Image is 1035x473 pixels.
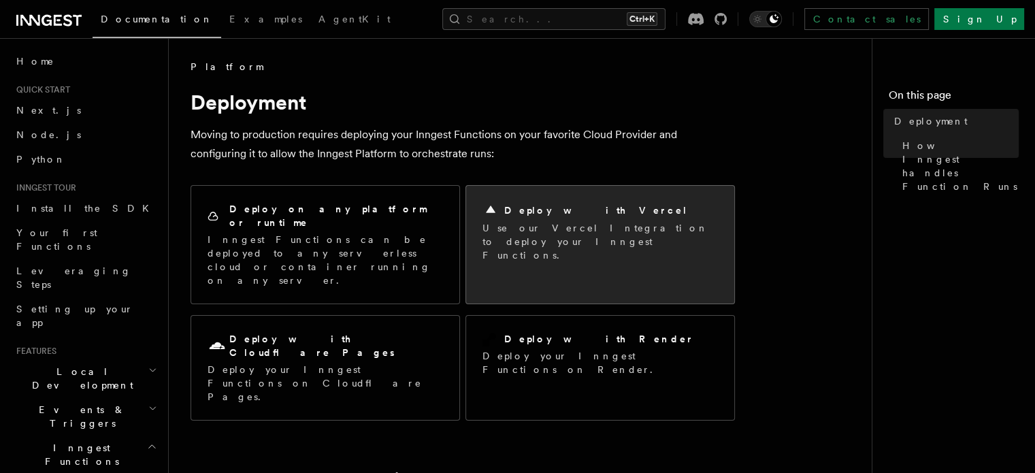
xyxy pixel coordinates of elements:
h2: Deploy on any platform or runtime [229,202,443,229]
button: Local Development [11,359,160,397]
h4: On this page [889,87,1019,109]
a: Setting up your app [11,297,160,335]
span: Events & Triggers [11,403,148,430]
a: AgentKit [310,4,399,37]
p: Inngest Functions can be deployed to any serverless cloud or container running on any server. [208,233,443,287]
a: Deploy with RenderDeploy your Inngest Functions on Render. [465,315,735,421]
span: Local Development [11,365,148,392]
a: How Inngest handles Function Runs [897,133,1019,199]
span: Features [11,346,56,357]
span: Setting up your app [16,304,133,328]
h2: Deploy with Vercel [504,203,688,217]
span: Install the SDK [16,203,157,214]
span: Home [16,54,54,68]
a: Deployment [889,109,1019,133]
a: Deploy on any platform or runtimeInngest Functions can be deployed to any serverless cloud or con... [191,185,460,304]
a: Deploy with Cloudflare PagesDeploy your Inngest Functions on Cloudflare Pages. [191,315,460,421]
span: Documentation [101,14,213,25]
span: Platform [191,60,263,74]
a: Your first Functions [11,221,160,259]
p: Deploy your Inngest Functions on Render. [482,349,718,376]
a: Contact sales [804,8,929,30]
a: Install the SDK [11,196,160,221]
span: Inngest Functions [11,441,147,468]
span: Leveraging Steps [16,265,131,290]
span: Deployment [894,114,968,128]
a: Sign Up [934,8,1024,30]
button: Toggle dark mode [749,11,782,27]
span: AgentKit [318,14,391,25]
a: Next.js [11,98,160,123]
h2: Deploy with Cloudflare Pages [229,332,443,359]
span: Inngest tour [11,182,76,193]
a: Node.js [11,123,160,147]
a: Leveraging Steps [11,259,160,297]
span: Node.js [16,129,81,140]
kbd: Ctrl+K [627,12,657,26]
a: Home [11,49,160,74]
h1: Deployment [191,90,735,114]
a: Python [11,147,160,172]
span: Your first Functions [16,227,97,252]
a: Deploy with VercelUse our Vercel Integration to deploy your Inngest Functions. [465,185,735,304]
span: Next.js [16,105,81,116]
h2: Deploy with Render [504,332,694,346]
svg: Cloudflare [208,337,227,356]
p: Deploy your Inngest Functions on Cloudflare Pages. [208,363,443,404]
button: Events & Triggers [11,397,160,436]
p: Moving to production requires deploying your Inngest Functions on your favorite Cloud Provider an... [191,125,735,163]
a: Examples [221,4,310,37]
button: Search...Ctrl+K [442,8,666,30]
span: Quick start [11,84,70,95]
span: Examples [229,14,302,25]
a: Documentation [93,4,221,38]
p: Use our Vercel Integration to deploy your Inngest Functions. [482,221,718,262]
span: How Inngest handles Function Runs [902,139,1019,193]
span: Python [16,154,66,165]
